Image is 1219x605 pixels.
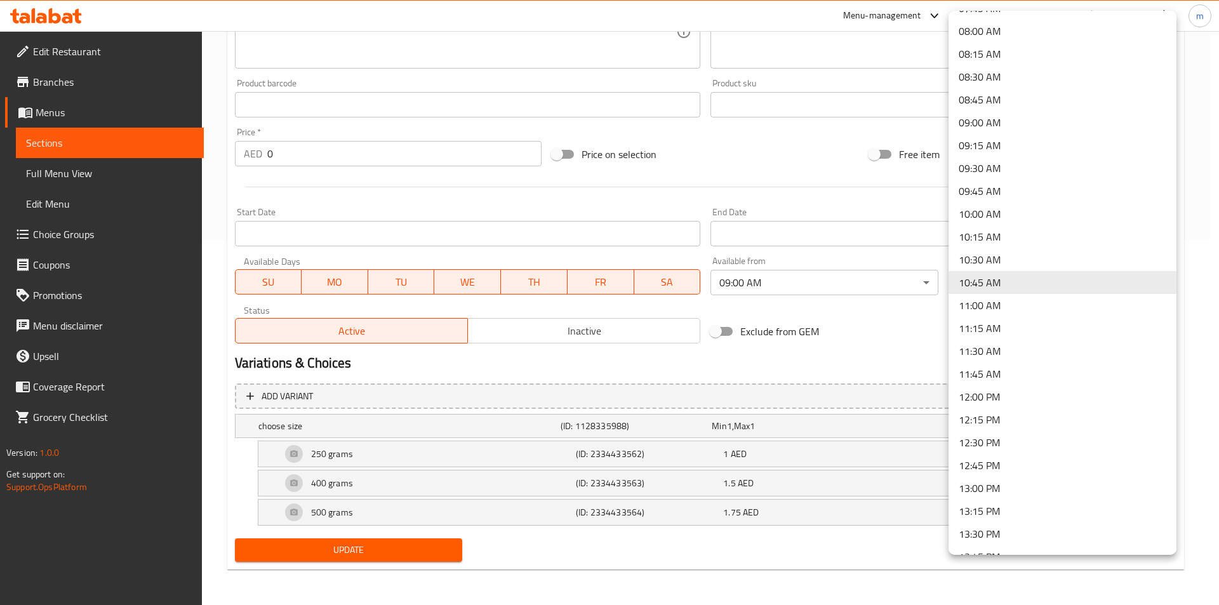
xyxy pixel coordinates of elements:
[949,20,1176,43] li: 08:00 AM
[949,408,1176,431] li: 12:15 PM
[949,43,1176,65] li: 08:15 AM
[949,248,1176,271] li: 10:30 AM
[949,385,1176,408] li: 12:00 PM
[949,522,1176,545] li: 13:30 PM
[949,157,1176,180] li: 09:30 AM
[949,431,1176,454] li: 12:30 PM
[949,111,1176,134] li: 09:00 AM
[949,454,1176,477] li: 12:45 PM
[949,500,1176,522] li: 13:15 PM
[949,203,1176,225] li: 10:00 AM
[949,545,1176,568] li: 13:45 PM
[949,225,1176,248] li: 10:15 AM
[949,65,1176,88] li: 08:30 AM
[949,477,1176,500] li: 13:00 PM
[949,180,1176,203] li: 09:45 AM
[949,134,1176,157] li: 09:15 AM
[949,362,1176,385] li: 11:45 AM
[949,317,1176,340] li: 11:15 AM
[949,340,1176,362] li: 11:30 AM
[949,271,1176,294] li: 10:45 AM
[949,88,1176,111] li: 08:45 AM
[949,294,1176,317] li: 11:00 AM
